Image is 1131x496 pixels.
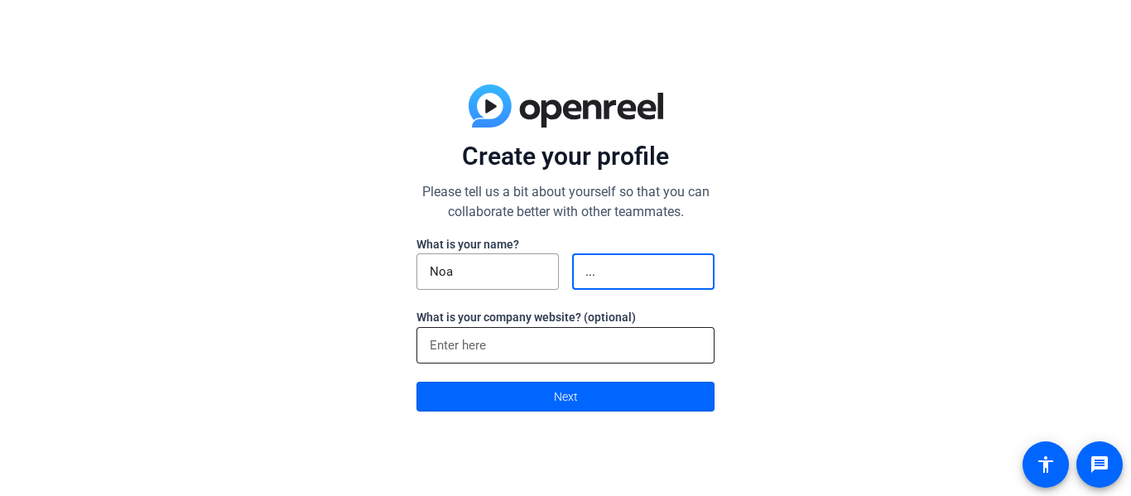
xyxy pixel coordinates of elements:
[1090,455,1109,474] mat-icon: message
[416,382,715,412] button: Next
[1036,455,1056,474] mat-icon: accessibility
[430,262,546,282] input: First Name
[416,311,636,324] label: What is your company website? (optional)
[469,84,663,128] img: blue-gradient.svg
[430,335,701,355] input: Enter here
[416,182,715,222] p: Please tell us a bit about yourself so that you can collaborate better with other teammates.
[585,262,701,282] input: Last Name
[416,238,519,251] label: What is your name?
[416,141,715,172] p: Create your profile
[554,381,578,412] span: Next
